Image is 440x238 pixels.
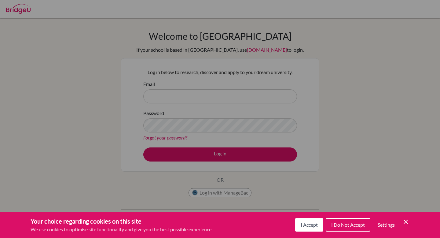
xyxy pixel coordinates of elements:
h3: Your choice regarding cookies on this site [31,217,212,226]
button: I Do Not Accept [326,218,370,232]
button: Save and close [402,218,409,225]
span: I Accept [301,222,318,228]
span: I Do Not Accept [331,222,365,228]
button: Settings [373,219,400,231]
p: We use cookies to optimise site functionality and give you the best possible experience. [31,226,212,233]
span: Settings [378,222,395,228]
button: I Accept [295,218,323,232]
